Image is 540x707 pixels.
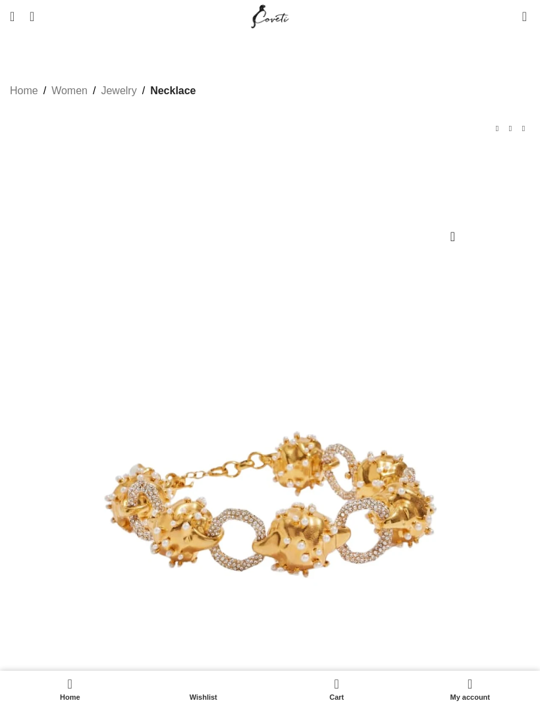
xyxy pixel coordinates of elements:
a: Home [3,674,137,704]
a: Open mobile menu [3,3,21,30]
a: Home [10,82,38,99]
a: 0 [516,3,533,30]
nav: Breadcrumb [10,82,196,99]
a: 0 Cart [270,674,404,704]
span: Wishlist [144,693,264,702]
a: My account [404,674,537,704]
a: Previous product [491,122,504,135]
a: Fancy designing your own shoe? | Discover Now [156,39,384,50]
div: My Wishlist [502,3,516,30]
div: My wishlist [137,674,271,704]
a: Necklace [150,82,196,99]
span: My account [410,693,531,702]
a: Women [51,82,88,99]
a: Wishlist [137,674,271,704]
div: My cart [270,674,404,704]
span: Cart [277,693,397,702]
a: Site logo [248,10,292,21]
a: Search [21,3,34,30]
a: Next product [517,122,530,135]
span: Home [10,693,130,702]
span: 0 [335,674,345,684]
span: 0 [523,7,533,16]
a: Jewelry [101,82,136,99]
